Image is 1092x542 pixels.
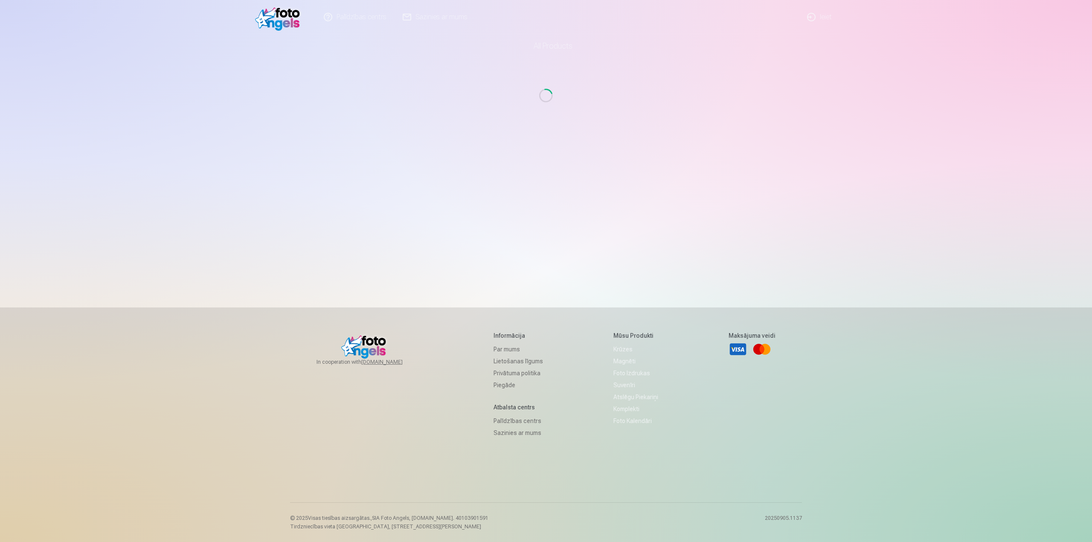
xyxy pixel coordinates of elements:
[290,523,488,530] p: Tirdzniecības vieta [GEOGRAPHIC_DATA], [STREET_ADDRESS][PERSON_NAME]
[752,340,771,359] a: Mastercard
[510,34,583,58] a: All products
[613,355,658,367] a: Magnēti
[494,415,543,427] a: Palīdzības centrs
[290,515,488,522] p: © 2025 Visas tiesības aizsargātas. ,
[613,367,658,379] a: Foto izdrukas
[729,331,775,340] h5: Maksājuma veidi
[494,427,543,439] a: Sazinies ar mums
[317,359,423,365] span: In cooperation with
[494,403,543,412] h5: Atbalsta centrs
[613,331,658,340] h5: Mūsu produkti
[613,379,658,391] a: Suvenīri
[494,367,543,379] a: Privātuma politika
[765,515,802,530] p: 20250905.1137
[729,340,747,359] a: Visa
[255,3,304,31] img: /v1
[613,415,658,427] a: Foto kalendāri
[494,379,543,391] a: Piegāde
[361,359,423,365] a: [DOMAIN_NAME]
[372,515,488,521] span: SIA Foto Angels, [DOMAIN_NAME]. 40103901591
[494,355,543,367] a: Lietošanas līgums
[613,403,658,415] a: Komplekti
[494,331,543,340] h5: Informācija
[613,343,658,355] a: Krūzes
[494,343,543,355] a: Par mums
[613,391,658,403] a: Atslēgu piekariņi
